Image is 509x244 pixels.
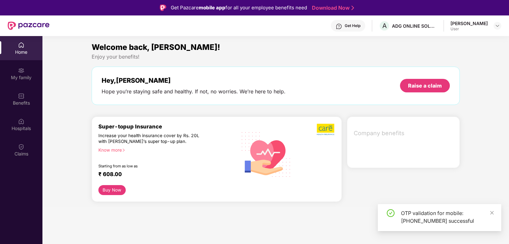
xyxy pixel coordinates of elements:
[345,23,360,28] div: Get Help
[450,20,488,26] div: [PERSON_NAME]
[18,93,24,99] img: svg+xml;base64,PHN2ZyBpZD0iQmVuZWZpdHMiIHhtbG5zPSJodHRwOi8vd3d3LnczLm9yZy8yMDAwL3N2ZyIgd2lkdGg9Ij...
[18,67,24,74] img: svg+xml;base64,PHN2ZyB3aWR0aD0iMjAiIGhlaWdodD0iMjAiIHZpZXdCb3g9IjAgMCAyMCAyMCIgZmlsbD0ibm9uZSIgeG...
[102,88,286,95] div: Hope you’re staying safe and healthy. If not, no worries. We’re here to help.
[92,42,220,52] span: Welcome back, [PERSON_NAME]!
[98,185,126,195] button: Buy Now
[387,209,395,217] span: check-circle
[408,82,442,89] div: Raise a claim
[98,164,209,168] div: Starting from as low as
[171,4,307,12] div: Get Pazcare for all your employee benefits need
[98,171,230,179] div: ₹ 608.00
[160,5,166,11] img: Logo
[92,53,460,60] div: Enjoy your benefits!
[401,209,494,225] div: OTP validation for mobile: [PHONE_NUMBER] successful
[495,23,500,28] img: svg+xml;base64,PHN2ZyBpZD0iRHJvcGRvd24tMzJ4MzIiIHhtbG5zPSJodHRwOi8vd3d3LnczLm9yZy8yMDAwL3N2ZyIgd2...
[490,211,494,215] span: close
[18,118,24,125] img: svg+xml;base64,PHN2ZyBpZD0iSG9zcGl0YWxzIiB4bWxucz0iaHR0cDovL3d3dy53My5vcmcvMjAwMC9zdmciIHdpZHRoPS...
[392,23,437,29] div: ADG ONLINE SOLUTIONS PRIVATE LIMITED
[450,26,488,32] div: User
[382,22,387,30] span: A
[237,124,296,184] img: svg+xml;base64,PHN2ZyB4bWxucz0iaHR0cDovL3d3dy53My5vcmcvMjAwMC9zdmciIHhtbG5zOnhsaW5rPSJodHRwOi8vd3...
[317,123,335,136] img: b5dec4f62d2307b9de63beb79f102df3.png
[102,77,286,84] div: Hey, [PERSON_NAME]
[350,125,459,142] div: Company benefits
[98,133,209,144] div: Increase your health insurance cover by Rs. 20L with [PERSON_NAME]’s super top-up plan.
[351,5,354,11] img: Stroke
[354,129,454,138] span: Company benefits
[18,42,24,48] img: svg+xml;base64,PHN2ZyBpZD0iSG9tZSIgeG1sbnM9Imh0dHA6Ly93d3cudzMub3JnLzIwMDAvc3ZnIiB3aWR0aD0iMjAiIG...
[18,144,24,150] img: svg+xml;base64,PHN2ZyBpZD0iQ2xhaW0iIHhtbG5zPSJodHRwOi8vd3d3LnczLm9yZy8yMDAwL3N2ZyIgd2lkdGg9IjIwIi...
[312,5,352,11] a: Download Now
[199,5,225,11] strong: mobile app
[98,123,237,130] div: Super-topup Insurance
[98,147,233,152] div: Know more
[8,22,50,30] img: New Pazcare Logo
[122,148,125,152] span: right
[336,23,342,30] img: svg+xml;base64,PHN2ZyBpZD0iSGVscC0zMngzMiIgeG1sbnM9Imh0dHA6Ly93d3cudzMub3JnLzIwMDAvc3ZnIiB3aWR0aD...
